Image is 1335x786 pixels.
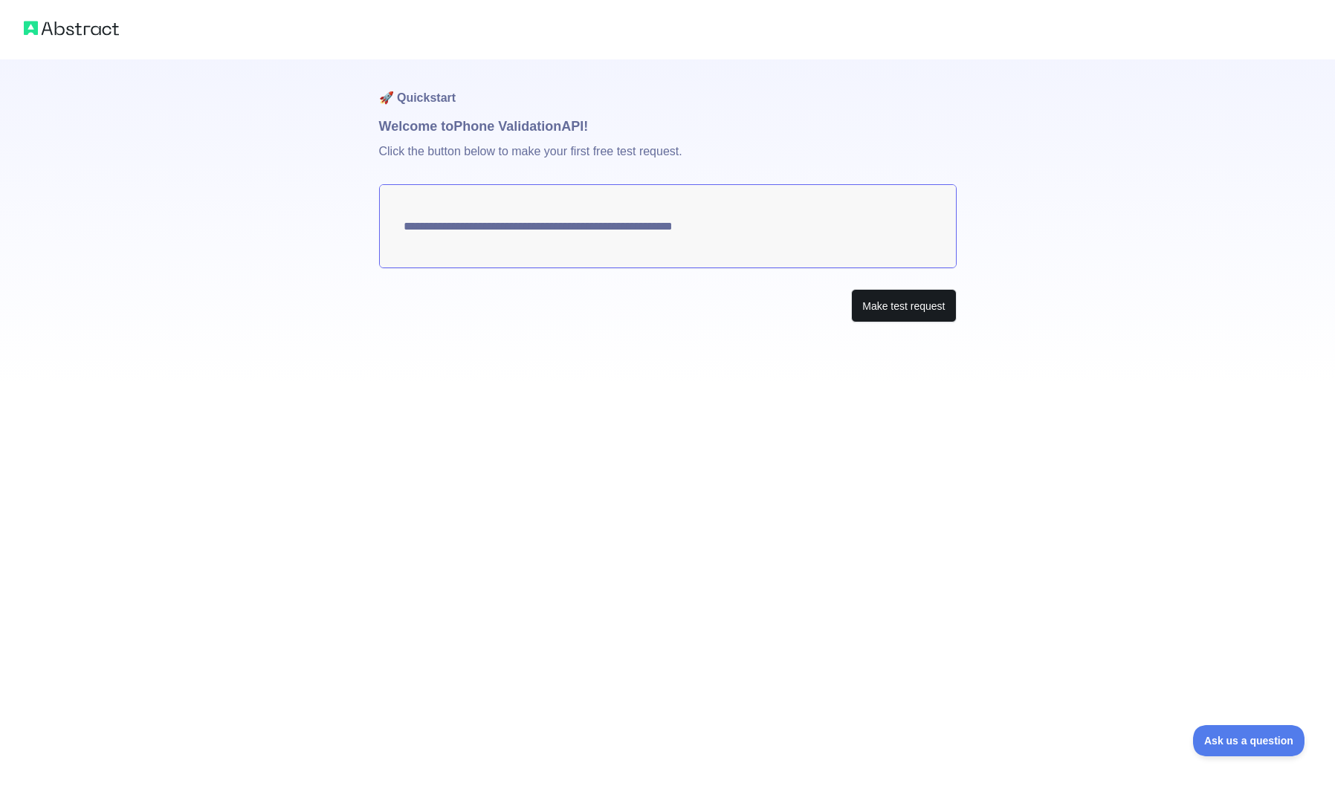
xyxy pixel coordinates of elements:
h1: 🚀 Quickstart [379,59,957,116]
iframe: Toggle Customer Support [1193,725,1305,756]
h1: Welcome to Phone Validation API! [379,116,957,137]
img: Abstract logo [24,18,119,39]
p: Click the button below to make your first free test request. [379,137,957,184]
button: Make test request [851,289,956,322]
